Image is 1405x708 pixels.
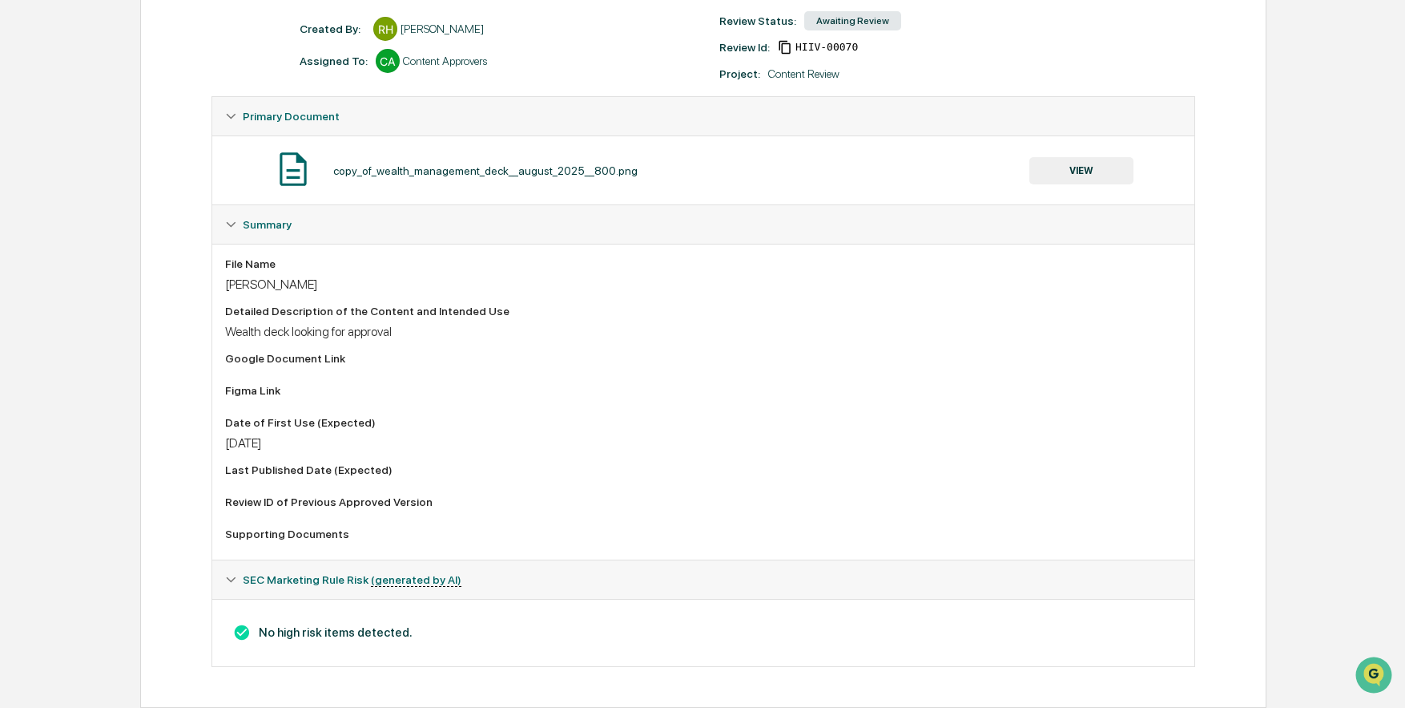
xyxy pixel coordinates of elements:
div: Project: [719,67,760,80]
div: File Name [225,257,1182,270]
img: 1746055101610-c473b297-6a78-478c-a979-82029cc54cd1 [16,123,45,152]
button: Start new chat [272,127,292,147]
div: SEC Marketing Rule Risk (generated by AI) [212,599,1194,666]
iframe: Open customer support [1354,655,1397,698]
div: Wealth deck looking for approval [225,324,1182,339]
div: Review ID of Previous Approved Version [225,496,1182,508]
span: Primary Document [243,110,340,123]
a: 🗄️Attestations [110,196,205,225]
a: Powered byPylon [113,271,194,284]
div: SEC Marketing Rule Risk (generated by AI) [212,560,1194,599]
div: Summary [212,205,1194,244]
div: Primary Document [212,97,1194,136]
span: Summary [243,218,292,231]
div: Last Published Date (Expected) [225,463,1182,476]
h3: No high risk items detected. [225,624,1182,641]
div: RH [373,17,397,41]
span: Attestations [132,202,199,218]
div: Assigned To: [300,55,368,67]
p: How can we help? [16,34,292,59]
div: [PERSON_NAME] [225,277,1182,292]
div: Figma Link [225,384,1182,397]
div: Created By: ‎ ‎ [300,22,365,35]
a: 🔎Data Lookup [10,226,107,255]
div: [DATE] [225,435,1182,451]
u: (generated by AI) [371,573,461,587]
span: SEC Marketing Rule Risk [243,573,461,586]
div: We're available if you need us! [54,139,203,152]
div: Review Id: [719,41,770,54]
div: Primary Document [212,136,1194,204]
div: [PERSON_NAME] [401,22,484,35]
img: Document Icon [273,149,313,189]
div: 🖐️ [16,204,29,216]
div: copy_of_wealth_management_deck__august_2025__800.png [333,164,638,177]
div: Start new chat [54,123,263,139]
div: Summary [212,244,1194,560]
div: CA [376,49,400,73]
div: 🔎 [16,234,29,247]
span: 99eb9dbe-33fc-4f92-b9ce-15657a93b226 [795,41,858,54]
span: Preclearance [32,202,103,218]
div: Content Review [768,67,839,80]
div: Supporting Documents [225,528,1182,540]
span: Data Lookup [32,233,101,249]
div: Google Document Link [225,352,1182,365]
button: VIEW [1029,157,1133,184]
div: Date of First Use (Expected) [225,416,1182,429]
div: Content Approvers [403,55,487,67]
div: Detailed Description of the Content and Intended Use [225,305,1182,318]
div: Awaiting Review [804,11,901,30]
div: Review Status: [719,14,796,27]
a: 🖐️Preclearance [10,196,110,225]
div: 🗄️ [116,204,129,216]
span: Pylon [159,272,194,284]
